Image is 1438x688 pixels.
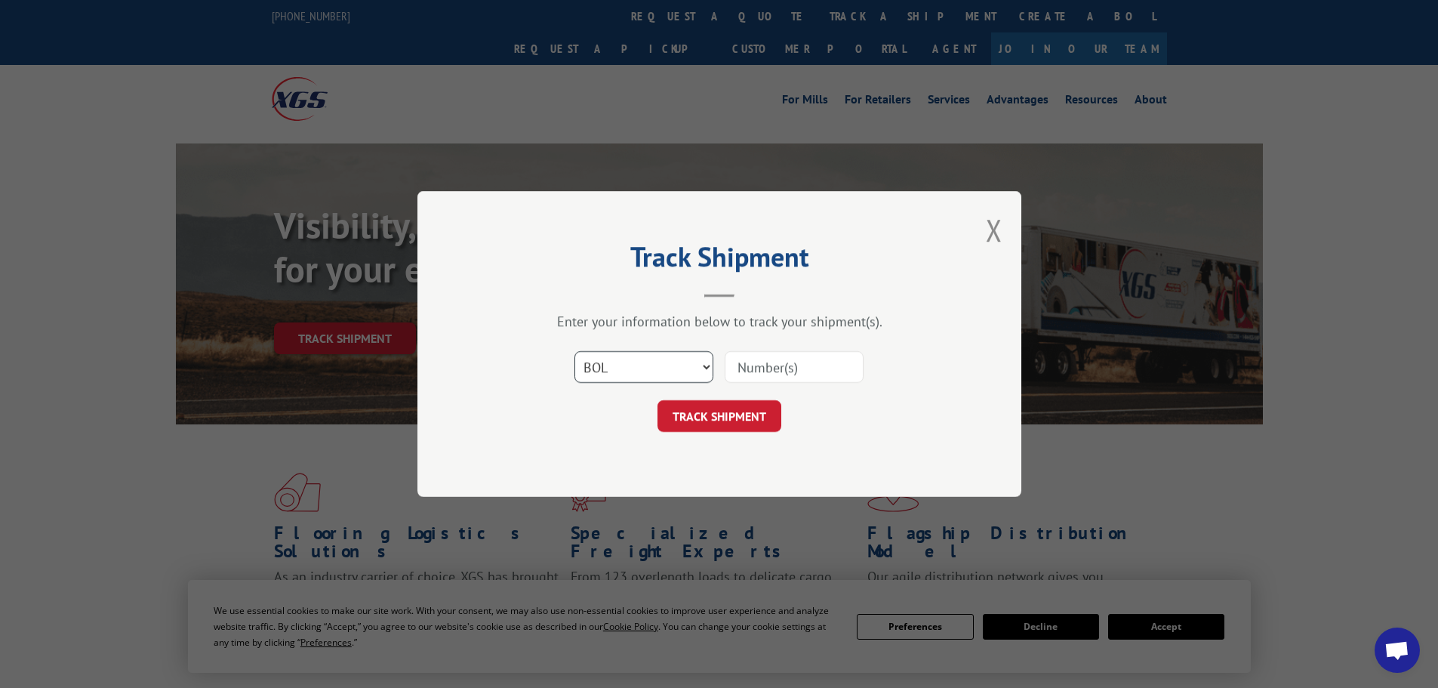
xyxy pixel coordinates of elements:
div: Enter your information below to track your shipment(s). [493,313,946,330]
a: Open chat [1375,628,1420,673]
button: Close modal [986,210,1002,250]
button: TRACK SHIPMENT [657,400,781,432]
h2: Track Shipment [493,246,946,275]
input: Number(s) [725,351,864,383]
